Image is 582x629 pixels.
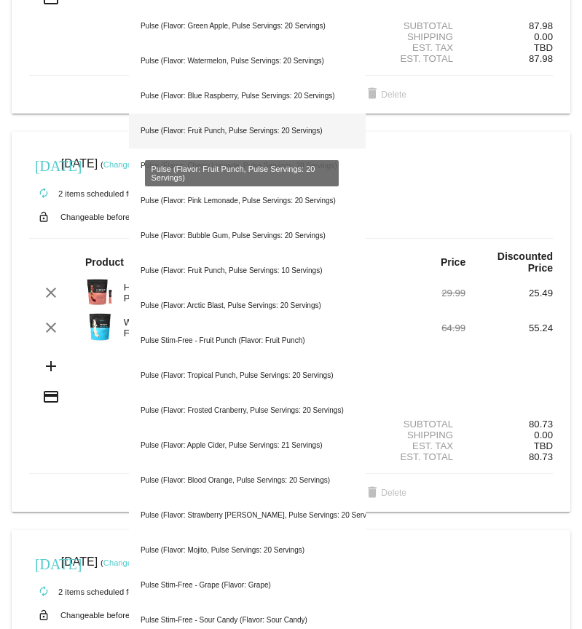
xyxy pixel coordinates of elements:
[42,319,60,336] mat-icon: clear
[129,218,366,253] div: Pulse (Flavor: Bubble Gum, Pulse Servings: 20 Servings)
[129,323,366,358] div: Pulse Stim-Free - Fruit Punch (Flavor: Fruit Punch)
[85,256,124,268] strong: Product
[35,554,52,571] mat-icon: [DATE]
[129,498,366,533] div: Pulse (Flavor: Strawberry [PERSON_NAME], Pulse Servings: 20 Servings)
[465,288,553,298] div: 25.49
[129,9,366,44] div: Pulse (Flavor: Green Apple, Pulse Servings: 20 Servings)
[35,207,52,226] mat-icon: lock_open
[129,358,366,393] div: Pulse (Flavor: Tropical Punch, Pulse Servings: 20 Servings)
[363,86,381,103] mat-icon: delete
[129,79,366,114] div: Pulse (Flavor: Blue Raspberry, Pulse Servings: 20 Servings)
[352,480,418,506] button: Delete
[352,82,418,108] button: Delete
[378,419,465,430] div: Subtotal
[35,583,52,601] mat-icon: autorenew
[117,282,291,304] div: Hydrate - Fruit Punch (Flavor: Fruit Punch)
[363,488,406,498] span: Delete
[29,588,194,596] small: 2 items scheduled for Every 3 months
[60,611,158,620] small: Changeable before [DATE]
[498,250,553,274] strong: Discounted Price
[363,485,381,502] mat-icon: delete
[85,277,114,306] img: Image-1-Hydrate-1S-FP-BAGPACKET-1000x1000-1.png
[534,440,553,451] span: TBD
[129,463,366,498] div: Pulse (Flavor: Blood Orange, Pulse Servings: 20 Servings)
[129,568,366,603] div: Pulse Stim-Free - Grape (Flavor: Grape)
[129,428,366,463] div: Pulse (Flavor: Apple Cider, Pulse Servings: 21 Servings)
[529,451,553,462] span: 80.73
[465,323,553,333] div: 55.24
[129,44,366,79] div: Pulse (Flavor: Watermelon, Pulse Servings: 20 Servings)
[42,388,60,406] mat-icon: credit_card
[378,42,465,53] div: Est. Tax
[378,323,465,333] div: 64.99
[378,430,465,440] div: Shipping
[378,451,465,462] div: Est. Total
[42,357,60,375] mat-icon: add
[465,419,553,430] div: 80.73
[378,53,465,64] div: Est. Total
[534,42,553,53] span: TBD
[378,288,465,298] div: 29.99
[35,156,52,173] mat-icon: [DATE]
[103,558,132,567] a: Change
[60,213,158,221] small: Changeable before [DATE]
[129,393,366,428] div: Pulse (Flavor: Frosted Cranberry, Pulse Servings: 20 Servings)
[129,149,366,183] div: Pulse (Flavor: Cherry Limeade, Pulse Servings: 20 Servings)
[35,606,52,625] mat-icon: lock_open
[534,31,553,42] span: 0.00
[378,20,465,31] div: Subtotal
[85,312,114,341] img: Image-1l-Whey-2lb-Coconut-Cream-Pie-1000x1000-1.png
[534,430,553,440] span: 0.00
[378,440,465,451] div: Est. Tax
[117,317,291,339] div: Whey+ (Whey Servings: 30 Servings, Flavor: Coconut Cream)
[129,183,366,218] div: Pulse (Flavor: Pink Lemonade, Pulse Servings: 20 Servings)
[29,189,194,198] small: 2 items scheduled for Every 3 months
[101,160,135,169] small: ( )
[129,288,366,323] div: Pulse (Flavor: Arctic Blast, Pulse Servings: 20 Servings)
[129,253,366,288] div: Pulse (Flavor: Fruit Punch, Pulse Servings: 10 Servings)
[529,53,553,64] span: 87.98
[103,160,132,169] a: Change
[42,284,60,301] mat-icon: clear
[378,31,465,42] div: Shipping
[101,558,135,567] small: ( )
[465,20,553,31] div: 87.98
[129,533,366,568] div: Pulse (Flavor: Mojito, Pulse Servings: 20 Servings)
[441,256,465,268] strong: Price
[129,114,366,149] div: Pulse (Flavor: Fruit Punch, Pulse Servings: 20 Servings)
[35,185,52,202] mat-icon: autorenew
[363,90,406,100] span: Delete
